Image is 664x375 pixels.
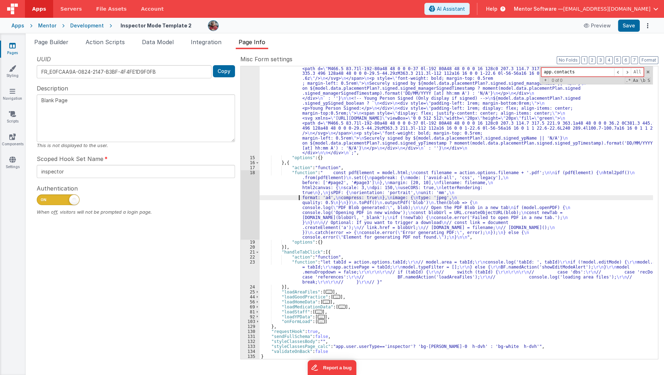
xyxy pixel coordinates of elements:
[486,5,497,12] span: Help
[121,23,191,28] h4: Inspector Mode Template 2
[338,305,346,309] span: ...
[333,295,340,299] span: ...
[563,5,650,12] span: [EMAIL_ADDRESS][DOMAIN_NAME]
[614,56,621,64] button: 5
[549,78,565,83] span: 0 of 0
[639,56,658,64] button: Format
[241,255,260,260] div: 22
[37,84,68,93] span: Description
[618,20,640,32] button: Save
[241,329,260,334] div: 130
[589,56,596,64] button: 2
[541,68,614,77] input: Search for
[241,240,260,245] div: 19
[70,22,104,29] div: Development
[437,5,465,12] span: AI Assistant
[579,20,615,31] button: Preview
[37,55,51,63] span: UUID
[542,77,549,83] span: Toggel Replace mode
[241,304,260,309] div: 69
[643,21,653,31] button: Options
[647,77,651,84] span: Search In Selection
[241,324,260,329] div: 129
[241,339,260,344] div: 132
[241,170,260,240] div: 18
[241,344,260,349] div: 133
[557,56,580,64] button: No Folds
[240,55,292,63] span: Misc Form settings
[631,68,644,77] span: Alt-Enter
[514,5,563,12] span: Mentor Software —
[318,319,325,323] span: ...
[191,38,221,46] span: Integration
[241,300,260,304] div: 56
[208,21,218,31] img: eba322066dbaa00baf42793ca2fab581
[86,38,125,46] span: Action Scripts
[581,56,587,64] button: 1
[241,295,260,300] div: 44
[37,209,235,215] div: When off, visitors will not be prompted a login page.
[96,5,127,12] span: File Assets
[323,300,330,304] span: ...
[241,314,260,319] div: 92
[241,285,260,290] div: 24
[241,334,260,339] div: 131
[241,165,260,170] div: 17
[241,290,260,295] div: 25
[241,309,260,314] div: 81
[606,56,613,64] button: 4
[597,56,604,64] button: 3
[60,5,82,12] span: Servers
[142,38,174,46] span: Data Model
[514,5,658,12] button: Mentor Software — [EMAIL_ADDRESS][DOMAIN_NAME]
[241,155,260,160] div: 15
[631,56,638,64] button: 7
[241,354,260,359] div: 135
[639,77,646,84] span: Whole Word Search
[625,77,631,84] span: RegExp Search
[622,56,629,64] button: 6
[37,142,235,149] div: This is not displayed to the user.
[34,38,68,46] span: Page Builder
[241,160,260,165] div: 16
[32,5,46,12] span: Apps
[213,65,235,77] button: Copy
[241,260,260,285] div: 23
[241,245,260,250] div: 20
[38,22,56,29] div: Mentor
[11,22,24,29] div: Apps
[424,3,470,15] button: AI Assistant
[326,290,333,294] span: ...
[241,349,260,354] div: 134
[37,155,103,163] span: Scoped Hook Set Name
[318,315,325,319] span: ...
[632,77,639,84] span: CaseSensitive Search
[241,250,260,255] div: 21
[308,360,357,375] iframe: Marker.io feedback button
[241,319,260,324] div: 103
[37,184,78,193] span: Authentication
[239,38,265,46] span: Page Info
[315,310,322,314] span: ...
